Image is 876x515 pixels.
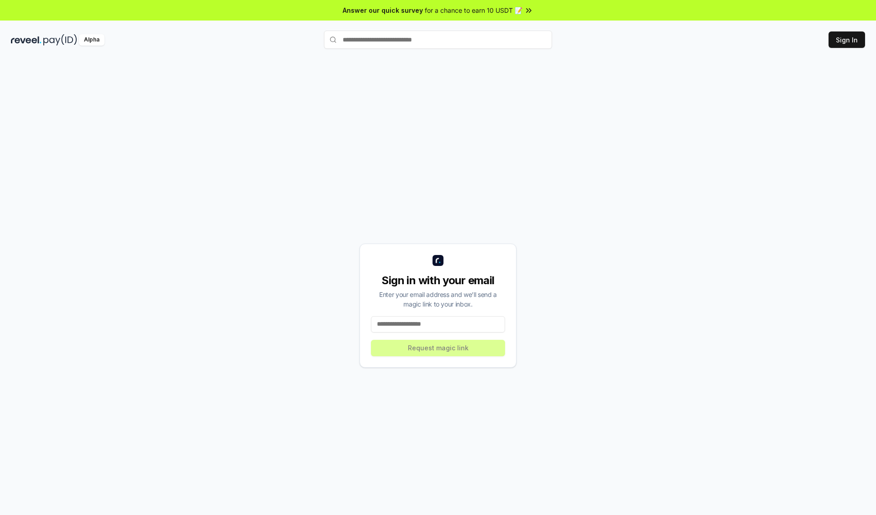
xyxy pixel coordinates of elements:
img: pay_id [43,34,77,46]
button: Sign In [829,31,865,48]
span: for a chance to earn 10 USDT 📝 [425,5,522,15]
div: Alpha [79,34,104,46]
img: reveel_dark [11,34,42,46]
div: Enter your email address and we’ll send a magic link to your inbox. [371,290,505,309]
span: Answer our quick survey [343,5,423,15]
div: Sign in with your email [371,273,505,288]
img: logo_small [433,255,443,266]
